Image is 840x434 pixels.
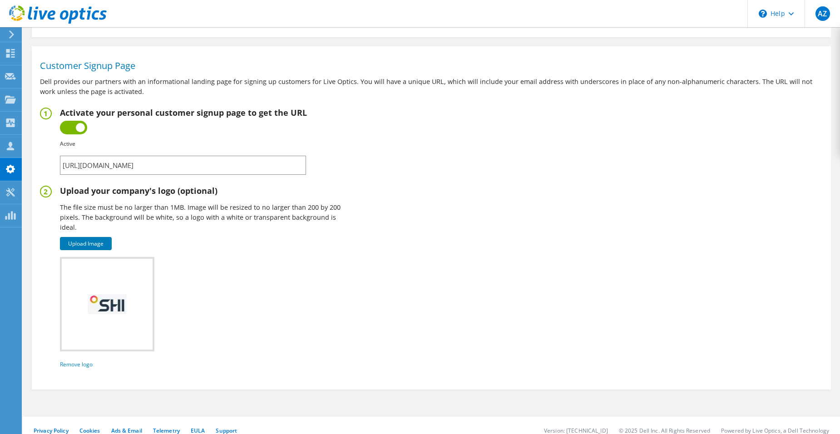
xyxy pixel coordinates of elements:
h1: Customer Signup Page [40,61,818,70]
h2: Activate your personal customer signup page to get the URL [60,108,307,118]
a: Remove logo [60,360,93,368]
b: Active [60,140,75,148]
h2: Upload your company's logo (optional) [60,186,344,196]
p: The file size must be no larger than 1MB. Image will be resized to no larger than 200 by 200 pixe... [60,202,344,232]
svg: \n [759,10,767,18]
p: Dell provides our partners with an informational landing page for signing up customers for Live O... [40,77,823,97]
span: AZ [815,6,830,21]
img: Ug0jv8DiUPc5vmxevIAAAAASUVORK5CYII= [88,294,127,314]
a: Upload Image [60,237,112,250]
